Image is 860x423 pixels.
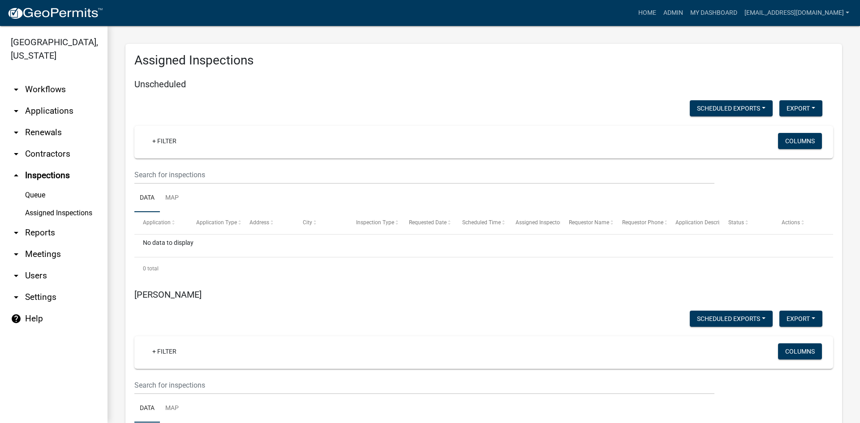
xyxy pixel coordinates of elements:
[622,219,663,226] span: Requestor Phone
[134,394,160,423] a: Data
[294,212,348,234] datatable-header-cell: City
[356,219,394,226] span: Inspection Type
[11,106,21,116] i: arrow_drop_down
[134,376,714,394] input: Search for inspections
[516,219,562,226] span: Assigned Inspector
[720,212,773,234] datatable-header-cell: Status
[241,212,294,234] datatable-header-cell: Address
[778,133,822,149] button: Columns
[614,212,667,234] datatable-header-cell: Requestor Phone
[778,343,822,359] button: Columns
[11,270,21,281] i: arrow_drop_down
[11,292,21,303] i: arrow_drop_down
[687,4,741,21] a: My Dashboard
[11,170,21,181] i: arrow_drop_up
[134,53,833,68] h3: Assigned Inspections
[507,212,560,234] datatable-header-cell: Assigned Inspector
[660,4,687,21] a: Admin
[134,212,188,234] datatable-header-cell: Application
[690,100,773,116] button: Scheduled Exports
[728,219,744,226] span: Status
[569,219,609,226] span: Requestor Name
[454,212,507,234] datatable-header-cell: Scheduled Time
[675,219,732,226] span: Application Description
[11,127,21,138] i: arrow_drop_down
[400,212,454,234] datatable-header-cell: Requested Date
[134,79,833,90] h5: Unscheduled
[188,212,241,234] datatable-header-cell: Application Type
[690,311,773,327] button: Scheduled Exports
[143,219,171,226] span: Application
[134,257,833,280] div: 0 total
[11,149,21,159] i: arrow_drop_down
[666,212,720,234] datatable-header-cell: Application Description
[134,166,714,184] input: Search for inspections
[196,219,237,226] span: Application Type
[11,84,21,95] i: arrow_drop_down
[160,394,184,423] a: Map
[741,4,853,21] a: [EMAIL_ADDRESS][DOMAIN_NAME]
[560,212,614,234] datatable-header-cell: Requestor Name
[249,219,269,226] span: Address
[145,343,184,359] a: + Filter
[462,219,501,226] span: Scheduled Time
[779,100,822,116] button: Export
[779,311,822,327] button: Export
[409,219,447,226] span: Requested Date
[11,249,21,260] i: arrow_drop_down
[347,212,400,234] datatable-header-cell: Inspection Type
[134,235,833,257] div: No data to display
[303,219,312,226] span: City
[782,219,800,226] span: Actions
[134,289,833,300] h5: [PERSON_NAME]
[635,4,660,21] a: Home
[11,313,21,324] i: help
[160,184,184,213] a: Map
[145,133,184,149] a: + Filter
[134,184,160,213] a: Data
[773,212,826,234] datatable-header-cell: Actions
[11,227,21,238] i: arrow_drop_down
